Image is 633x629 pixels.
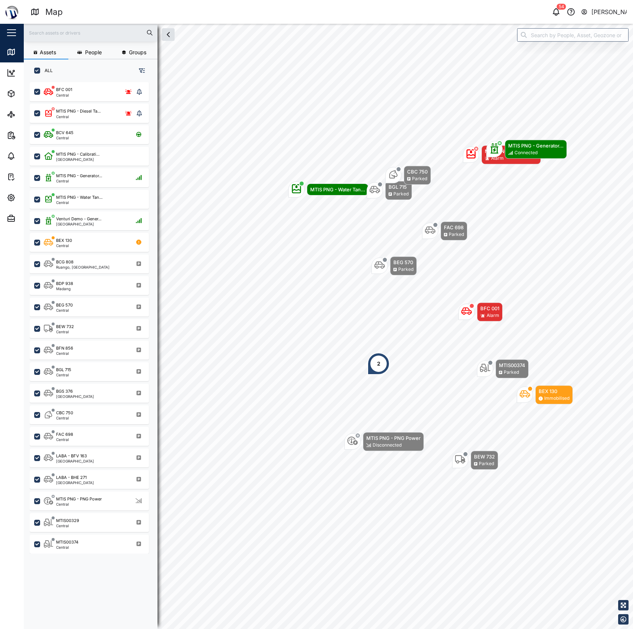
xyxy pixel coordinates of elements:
button: [PERSON_NAME] [581,7,627,17]
div: Ruango, [GEOGRAPHIC_DATA] [56,265,110,269]
div: BGS 376 [56,388,73,395]
canvas: Map [24,24,633,629]
div: Parked [504,369,519,376]
div: Central [56,244,72,247]
div: Map marker [486,140,567,159]
div: BFN 856 [56,345,73,351]
input: Search assets or drivers [28,27,153,38]
div: Map marker [288,181,369,198]
div: CBC 750 [407,168,428,175]
div: Map marker [517,385,573,404]
div: Central [56,416,73,420]
div: Central [56,502,102,506]
span: People [85,50,102,55]
div: Map marker [477,359,529,378]
div: LABA - BFV 163 [56,453,87,459]
div: MTIS PNG - PNG Power [56,496,102,502]
div: Parked [479,460,494,467]
div: Alarms [19,152,42,160]
div: Map marker [344,432,424,451]
div: Central [56,330,74,334]
div: MTIS PNG - Generator... [508,142,564,149]
div: [GEOGRAPHIC_DATA] [56,395,94,398]
div: Map marker [367,353,390,375]
div: 54 [557,4,566,10]
div: Central [56,93,72,97]
div: Tasks [19,173,40,181]
div: Madang [56,287,73,291]
div: BFC 001 [56,87,72,93]
div: Alarm [487,312,499,319]
div: BCV 645 [56,130,74,136]
div: Map [19,48,36,56]
div: MTIS00374 [56,539,78,545]
div: Map marker [463,145,541,164]
div: Reports [19,131,45,139]
div: Map marker [458,302,503,321]
div: MTIS PNG - Diesel Ta... [485,147,538,155]
div: [GEOGRAPHIC_DATA] [56,222,101,226]
div: Venturi Demo - Gener... [56,216,101,222]
img: Main Logo [4,4,20,20]
span: Assets [40,50,56,55]
div: MTIS00374 [499,361,525,369]
div: Parked [412,175,427,182]
div: Map [45,6,63,19]
div: Central [56,373,71,377]
div: Map marker [385,166,431,185]
div: FAC 698 [56,431,73,438]
div: MTIS00329 [56,518,79,524]
label: ALL [40,68,53,74]
div: Central [56,179,102,183]
div: [PERSON_NAME] [591,7,627,17]
div: MTIS PNG - PNG Power [366,434,421,442]
div: Parked [393,191,409,198]
div: Central [56,201,103,204]
div: Sites [19,110,37,119]
div: Map marker [452,451,498,470]
div: BDP 938 [56,281,73,287]
div: MTIS PNG - Water Tan... [56,194,103,201]
div: Map marker [367,181,412,200]
div: Central [56,351,73,355]
div: BEG 570 [56,302,73,308]
div: Central [56,308,73,312]
div: [GEOGRAPHIC_DATA] [56,158,100,161]
div: Central [56,438,73,441]
div: grid [30,80,157,623]
div: Central [56,524,79,528]
div: BFC 001 [480,305,499,312]
div: [GEOGRAPHIC_DATA] [56,481,94,484]
div: Central [56,545,78,549]
div: MTIS PNG - Calibrati... [56,151,100,158]
div: Immobilised [544,395,569,402]
div: MTIS PNG - Water Tan... [310,186,365,193]
div: Map marker [371,256,417,275]
div: Disconnected [373,442,402,449]
span: Groups [129,50,146,55]
div: BEW 732 [474,453,495,460]
div: Parked [398,266,413,273]
div: Central [56,136,74,140]
div: BCG 808 [56,259,74,265]
div: Assets [19,90,42,98]
div: 2 [377,360,380,368]
div: CBC 750 [56,410,73,416]
div: Dashboard [19,69,53,77]
div: BGL 715 [56,367,71,373]
div: MTIS PNG - Generator... [56,173,102,179]
div: FAC 698 [444,224,464,231]
input: Search by People, Asset, Geozone or Place [517,28,629,42]
div: Map marker [422,221,467,240]
div: BEX 130 [56,237,72,244]
div: BEG 570 [393,259,413,266]
div: [GEOGRAPHIC_DATA] [56,459,94,463]
div: Admin [19,214,41,223]
div: LABA - BHE 271 [56,474,87,481]
div: MTIS PNG - Diesel Ta... [56,108,101,114]
div: Settings [19,194,46,202]
div: Parked [449,231,464,238]
div: BGL 715 [389,183,409,191]
div: Connected [514,149,538,156]
div: BEW 732 [56,324,74,330]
